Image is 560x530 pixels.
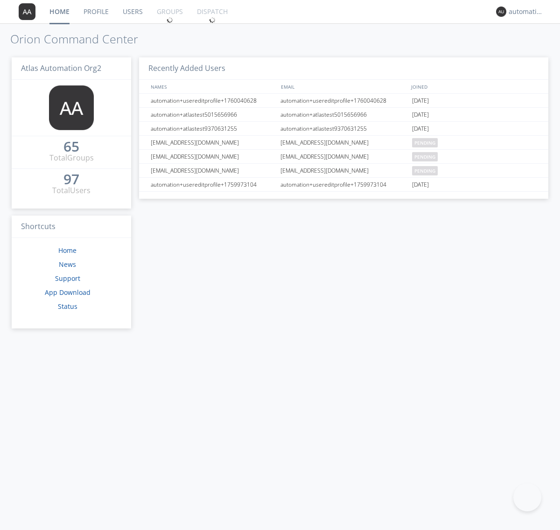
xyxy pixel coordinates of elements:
a: [EMAIL_ADDRESS][DOMAIN_NAME][EMAIL_ADDRESS][DOMAIN_NAME]pending [139,164,548,178]
img: spin.svg [167,17,173,23]
div: NAMES [148,80,276,93]
span: pending [412,152,438,161]
span: pending [412,138,438,147]
h3: Shortcuts [12,216,131,238]
div: [EMAIL_ADDRESS][DOMAIN_NAME] [148,164,278,177]
span: [DATE] [412,178,429,192]
div: [EMAIL_ADDRESS][DOMAIN_NAME] [148,150,278,163]
div: 65 [63,142,79,151]
h3: Recently Added Users [139,57,548,80]
img: 373638.png [496,7,506,17]
div: EMAIL [279,80,409,93]
div: automation+atlastest9370631255 [148,122,278,135]
a: 65 [63,142,79,153]
div: [EMAIL_ADDRESS][DOMAIN_NAME] [278,136,410,149]
a: App Download [45,288,91,297]
span: [DATE] [412,108,429,122]
img: 373638.png [19,3,35,20]
div: JOINED [409,80,539,93]
span: [DATE] [412,122,429,136]
img: spin.svg [209,17,216,23]
a: automation+atlastest9370631255automation+atlastest9370631255[DATE] [139,122,548,136]
div: automation+atlas+language+check+org2 [509,7,544,16]
div: 97 [63,174,79,184]
span: Atlas Automation Org2 [21,63,101,73]
a: automation+atlastest5015656966automation+atlastest5015656966[DATE] [139,108,548,122]
iframe: Toggle Customer Support [513,483,541,511]
a: automation+usereditprofile+1759973104automation+usereditprofile+1759973104[DATE] [139,178,548,192]
a: Home [58,246,77,255]
div: automation+usereditprofile+1760040628 [278,94,410,107]
img: 373638.png [49,85,94,130]
span: [DATE] [412,94,429,108]
div: automation+atlastest9370631255 [278,122,410,135]
div: Total Groups [49,153,94,163]
a: automation+usereditprofile+1760040628automation+usereditprofile+1760040628[DATE] [139,94,548,108]
a: Status [58,302,77,311]
a: [EMAIL_ADDRESS][DOMAIN_NAME][EMAIL_ADDRESS][DOMAIN_NAME]pending [139,150,548,164]
a: 97 [63,174,79,185]
div: Total Users [52,185,91,196]
div: automation+atlastest5015656966 [278,108,410,121]
div: [EMAIL_ADDRESS][DOMAIN_NAME] [278,150,410,163]
div: automation+usereditprofile+1759973104 [278,178,410,191]
a: Support [55,274,80,283]
div: automation+atlastest5015656966 [148,108,278,121]
div: automation+usereditprofile+1760040628 [148,94,278,107]
a: [EMAIL_ADDRESS][DOMAIN_NAME][EMAIL_ADDRESS][DOMAIN_NAME]pending [139,136,548,150]
div: [EMAIL_ADDRESS][DOMAIN_NAME] [278,164,410,177]
a: News [59,260,76,269]
div: [EMAIL_ADDRESS][DOMAIN_NAME] [148,136,278,149]
span: pending [412,166,438,175]
div: automation+usereditprofile+1759973104 [148,178,278,191]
